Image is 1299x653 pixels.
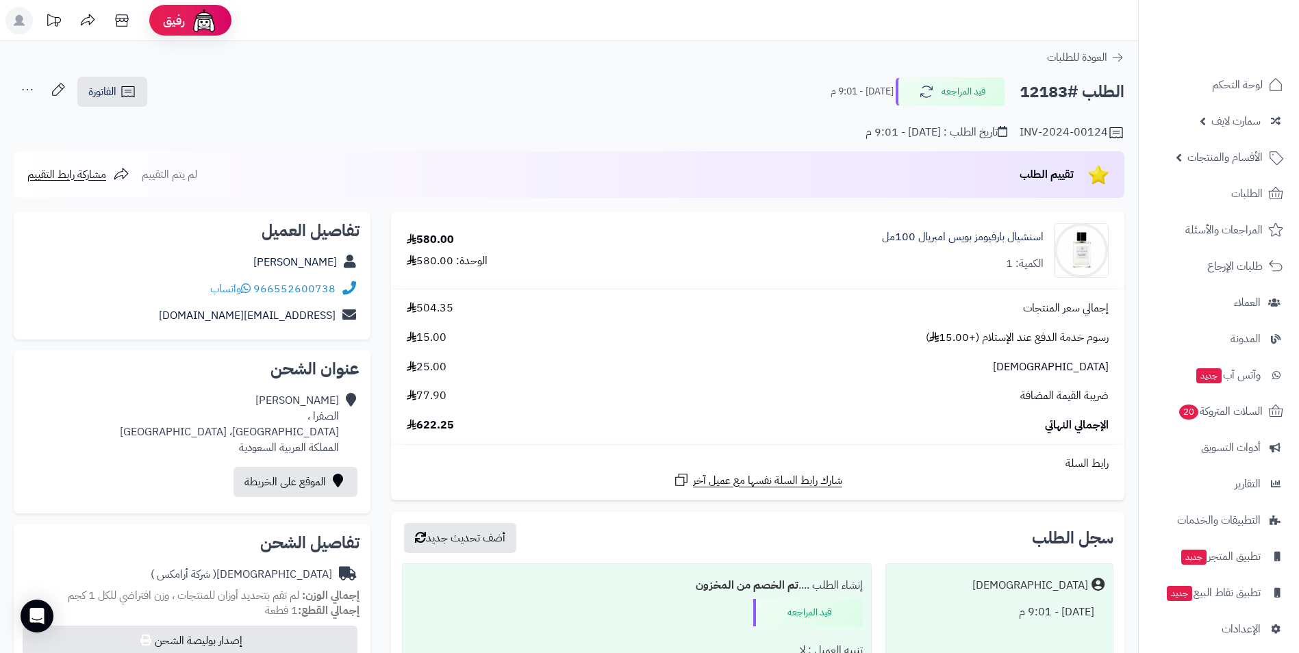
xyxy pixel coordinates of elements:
[1147,214,1291,246] a: المراجعات والأسئلة
[210,281,251,297] a: واتساب
[972,578,1088,593] div: [DEMOGRAPHIC_DATA]
[1147,431,1291,464] a: أدوات التسويق
[411,572,863,599] div: إنشاء الطلب ....
[1234,293,1261,312] span: العملاء
[1147,250,1291,283] a: طلبات الإرجاع
[120,393,339,455] div: [PERSON_NAME] الصفرا ، [GEOGRAPHIC_DATA]، [GEOGRAPHIC_DATA] المملكة العربية السعودية
[407,232,454,248] div: 580.00
[1032,530,1113,546] h3: سجل الطلب
[396,456,1119,472] div: رابط السلة
[1235,474,1261,494] span: التقارير
[88,84,116,100] span: الفاتورة
[151,567,332,582] div: [DEMOGRAPHIC_DATA]
[1147,576,1291,609] a: تطبيق نقاط البيعجديد
[407,388,446,404] span: 77.90
[673,472,842,489] a: شارك رابط السلة نفسها مع عميل آخر
[1180,547,1261,566] span: تطبيق المتجر
[27,166,106,183] span: مشاركة رابط التقييم
[253,281,336,297] a: 966552600738
[25,222,360,239] h2: تفاصيل العميل
[1147,286,1291,319] a: العملاء
[302,587,360,604] strong: إجمالي الوزن:
[1147,395,1291,428] a: السلات المتروكة20
[882,229,1044,245] a: اسنشيال بارفيومز بويس امبريال 100مل
[298,602,360,619] strong: إجمالي القطع:
[1195,366,1261,385] span: وآتس آب
[25,535,360,551] h2: تفاصيل الشحن
[1211,112,1261,131] span: سمارت لايف
[265,602,360,619] small: 1 قطعة
[407,359,446,375] span: 25.00
[1231,184,1263,203] span: الطلبات
[163,12,185,29] span: رفيق
[1020,125,1124,141] div: INV-2024-00124
[1055,223,1108,278] img: 1681328489-c72c4b_8dc5cd0d833649bfb74e2b435726834a~mv2-90x90.png
[831,85,894,99] small: [DATE] - 9:01 م
[1020,388,1109,404] span: ضريبة القيمة المضافة
[1185,220,1263,240] span: المراجعات والأسئلة
[1147,504,1291,537] a: التطبيقات والخدمات
[926,330,1109,346] span: رسوم خدمة الدفع عند الإستلام (+15.00 )
[25,361,360,377] h2: عنوان الشحن
[142,166,197,183] span: لم يتم التقييم
[1147,322,1291,355] a: المدونة
[21,600,53,632] div: Open Intercom Messenger
[151,566,216,582] span: ( شركة أرامكس )
[693,473,842,489] span: شارك رابط السلة نفسها مع عميل آخر
[1222,619,1261,639] span: الإعدادات
[1147,68,1291,101] a: لوحة التحكم
[1167,586,1192,601] span: جديد
[1212,75,1263,94] span: لوحة التحكم
[1196,368,1222,383] span: جديد
[190,7,218,34] img: ai-face.png
[1045,418,1109,433] span: الإجمالي النهائي
[696,577,798,593] b: تم الخصم من المخزون
[404,523,516,553] button: أضف تحديث جديد
[77,77,147,107] a: الفاتورة
[1231,329,1261,348] span: المدونة
[159,307,336,324] a: [EMAIL_ADDRESS][DOMAIN_NAME]
[894,599,1105,626] div: [DATE] - 9:01 م
[993,359,1109,375] span: [DEMOGRAPHIC_DATA]
[1147,359,1291,392] a: وآتس آبجديد
[1178,405,1198,420] span: 20
[1201,438,1261,457] span: أدوات التسويق
[1147,540,1291,573] a: تطبيق المتجرجديد
[407,300,453,316] span: 504.35
[753,599,863,626] div: قيد المراجعه
[1177,511,1261,530] span: التطبيقات والخدمات
[1178,402,1263,421] span: السلات المتروكة
[407,253,488,269] div: الوحدة: 580.00
[68,587,299,604] span: لم تقم بتحديد أوزان للمنتجات ، وزن افتراضي للكل 1 كجم
[1006,256,1044,272] div: الكمية: 1
[253,254,337,270] a: [PERSON_NAME]
[1047,49,1107,66] span: العودة للطلبات
[1165,583,1261,602] span: تطبيق نقاط البيع
[1023,300,1109,316] span: إجمالي سعر المنتجات
[407,330,446,346] span: 15.00
[1147,613,1291,645] a: الإعدادات
[407,418,454,433] span: 622.25
[866,125,1007,140] div: تاريخ الطلب : [DATE] - 9:01 م
[27,166,129,183] a: مشاركة رابط التقييم
[1181,550,1207,565] span: جديد
[1207,257,1263,276] span: طلبات الإرجاع
[1020,78,1124,106] h2: الطلب #12183
[1147,468,1291,500] a: التقارير
[1206,28,1286,57] img: logo-2.png
[1020,166,1074,183] span: تقييم الطلب
[234,467,357,497] a: الموقع على الخريطة
[896,77,1005,106] button: قيد المراجعه
[1147,177,1291,210] a: الطلبات
[1187,148,1263,167] span: الأقسام والمنتجات
[36,7,71,38] a: تحديثات المنصة
[1047,49,1124,66] a: العودة للطلبات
